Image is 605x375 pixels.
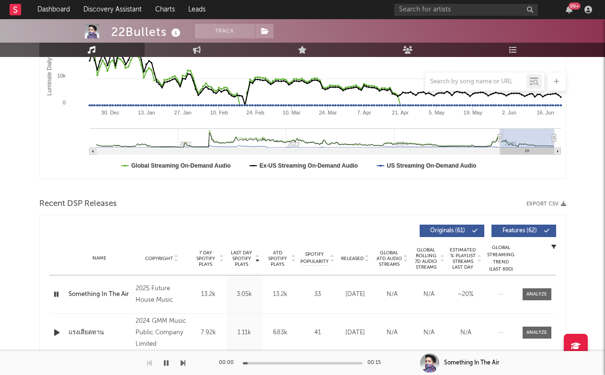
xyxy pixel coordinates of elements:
text: Luminate Daily Streams [46,34,52,95]
text: 16. Jun [537,110,554,115]
div: 1.11k [229,328,260,338]
text: 24. Feb [246,110,264,115]
div: 00:00 [219,357,238,369]
text: Ex-US Streaming On-Demand Audio [259,162,358,169]
span: Released [341,256,364,261]
text: 19. May [463,110,482,115]
button: Track [195,24,255,38]
div: 3.05k [229,290,260,299]
div: 7.92k [193,328,224,338]
div: Something In The Air [444,359,500,367]
text: 27. Jan [174,110,191,115]
text: 2. Jun [502,110,516,115]
div: 00:15 [367,357,387,369]
span: Features ( 62 ) [498,228,542,234]
input: Search for artists [394,4,538,16]
div: 2025 Future House Music [136,283,188,306]
div: 22Bullets [111,24,183,40]
text: 21. Apr [392,110,409,115]
span: Estimated % Playlist Streams Last Day [450,247,476,270]
text: 7. Apr [357,110,371,115]
text: 0 [62,100,65,105]
span: Spotify Popularity [300,251,329,265]
a: แรงเสียดทาน [68,328,131,338]
text: 5. May [428,110,445,115]
div: [DATE] [339,328,371,338]
a: Something In The Air [68,290,131,299]
span: Global ATD Audio Streams [376,250,402,267]
button: Export CSV [526,201,566,207]
span: Last Day Spotify Plays [229,250,254,267]
button: 99+ [566,6,572,13]
text: 30. Dec [101,110,119,115]
div: Global Streaming Trend (Last 60D) [487,244,515,273]
div: 683k [265,328,296,338]
text: 24. Mar [319,110,337,115]
div: Name [68,255,131,262]
div: N/A [413,328,445,338]
div: N/A [376,290,408,299]
span: Copyright [145,256,173,261]
div: N/A [376,328,408,338]
span: Global Rolling 7D Audio Streams [413,247,439,270]
text: 10. Mar [283,110,301,115]
text: 13. Jan [137,110,155,115]
div: 13.2k [193,290,224,299]
div: ~ 20 % [450,290,482,299]
div: 99 + [569,2,581,10]
div: N/A [413,290,445,299]
div: 2024 GMM Music Public Company Limited [136,316,188,350]
button: Originals(61) [420,225,484,237]
div: 41 [301,328,334,338]
span: ATD Spotify Plays [265,250,290,267]
span: Recent DSP Releases [39,198,117,210]
text: 10. Feb [210,110,228,115]
span: Originals ( 61 ) [426,228,470,234]
input: Search by song name or URL [425,78,526,86]
text: US Streaming On-Demand Audio [387,162,476,169]
div: 13.2k [265,290,296,299]
text: Global Streaming On-Demand Audio [131,162,231,169]
span: 7 Day Spotify Plays [193,250,218,267]
div: N/A [450,328,482,338]
div: 33 [301,290,334,299]
button: Features(62) [491,225,556,237]
div: [DATE] [339,290,371,299]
